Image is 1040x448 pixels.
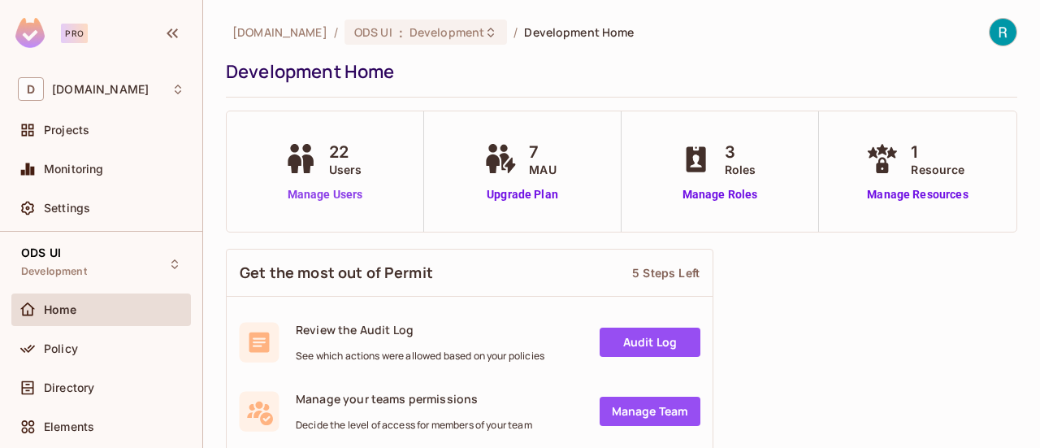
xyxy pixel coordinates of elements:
span: Roles [725,161,756,178]
span: D [18,77,44,101]
img: ROBERTO MACOTELA TALAMANTES [990,19,1016,46]
span: ODS UI [21,246,61,259]
span: Users [329,161,362,178]
span: 3 [725,140,756,164]
li: / [334,24,338,40]
span: Development [409,24,484,40]
span: : [398,26,404,39]
span: Projects [44,124,89,137]
span: the active workspace [232,24,327,40]
span: 1 [911,140,964,164]
span: 7 [529,140,556,164]
span: Policy [44,342,78,355]
div: 5 Steps Left [632,265,700,281]
span: ODS UI [354,24,392,40]
li: / [513,24,518,40]
span: Directory [44,381,94,394]
span: Resource [911,161,964,178]
a: Manage Roles [676,186,765,203]
span: Elements [44,420,94,433]
img: SReyMgAAAABJRU5ErkJggg== [15,18,45,48]
span: MAU [529,161,556,178]
span: 22 [329,140,362,164]
span: See which actions were allowed based on your policies [296,350,544,363]
span: Manage your teams permissions [296,391,532,407]
a: Audit Log [600,328,700,357]
span: Development [21,265,87,278]
span: Development Home [524,24,634,40]
span: Get the most out of Permit [240,263,433,283]
span: Workspace: deacero.com [52,83,149,96]
a: Manage Team [600,397,700,426]
a: Manage Users [280,186,370,203]
span: Home [44,303,77,316]
span: Settings [44,202,90,215]
div: Development Home [226,59,1009,84]
span: Review the Audit Log [296,322,544,337]
a: Upgrade Plan [480,186,564,203]
div: Pro [61,24,88,43]
span: Decide the level of access for members of your team [296,419,532,432]
span: Monitoring [44,163,104,176]
a: Manage Resources [862,186,973,203]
